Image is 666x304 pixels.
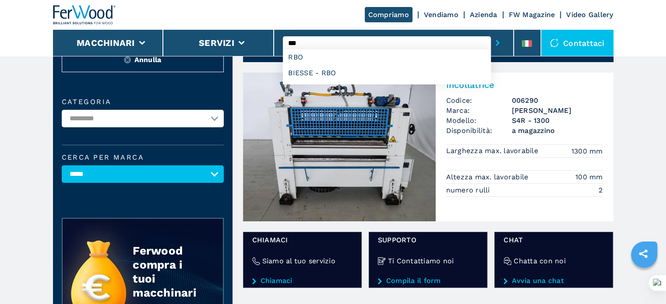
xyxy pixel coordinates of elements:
[514,256,566,266] h4: Chatta con noi
[62,47,224,72] button: ResetAnnulla
[53,5,116,24] img: Ferwood
[283,49,491,65] div: RBO
[629,265,659,297] iframe: Chat
[199,38,234,48] button: Servizi
[470,10,497,19] a: Azienda
[446,172,531,182] p: Altezza max. lavorabile
[512,115,603,126] h3: S4R - 1300
[504,277,604,285] a: Avvia una chat
[504,257,511,265] img: Chatta con noi
[541,30,613,56] div: Contattaci
[365,7,412,22] a: Compriamo
[243,73,613,221] a: Incollatrice OSAMA S4R - 1300IncollatriceCodice:006290Marca:[PERSON_NAME]Modello:S4R - 1300Dispon...
[571,146,603,156] em: 1300 mm
[133,244,205,300] div: Ferwood compra i tuoi macchinari
[512,126,603,136] span: a magazzino
[446,146,541,156] p: Larghezza max. lavorabile
[446,95,512,105] span: Codice:
[446,126,512,136] span: Disponibilità:
[632,243,654,265] a: sharethis
[252,277,352,285] a: Chiamaci
[378,257,386,265] img: Ti Contattiamo noi
[424,10,458,19] a: Vendiamo
[388,256,454,266] h4: Ti Contattiamo noi
[446,80,603,90] h2: Incollatrice
[446,105,512,115] span: Marca:
[262,256,335,266] h4: Siamo al tuo servizio
[575,172,603,182] em: 100 mm
[124,56,131,63] img: Reset
[283,65,491,81] div: BIESSE - RBO
[378,235,478,245] span: Supporto
[243,73,436,221] img: Incollatrice OSAMA S4R - 1300
[62,98,224,105] label: Categoria
[77,38,135,48] button: Macchinari
[512,95,603,105] h3: 006290
[566,10,613,19] a: Video Gallery
[491,33,504,53] button: submit-button
[509,10,555,19] a: FW Magazine
[134,55,162,65] span: Annulla
[378,277,478,285] a: Compila il form
[599,185,603,195] em: 2
[504,235,604,245] span: chat
[62,154,224,161] label: Cerca per marca
[252,257,260,265] img: Siamo al tuo servizio
[252,235,352,245] span: Chiamaci
[512,105,603,115] h3: [PERSON_NAME]
[550,38,559,47] img: Contattaci
[446,185,492,195] p: numero rulli
[446,115,512,126] span: Modello:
